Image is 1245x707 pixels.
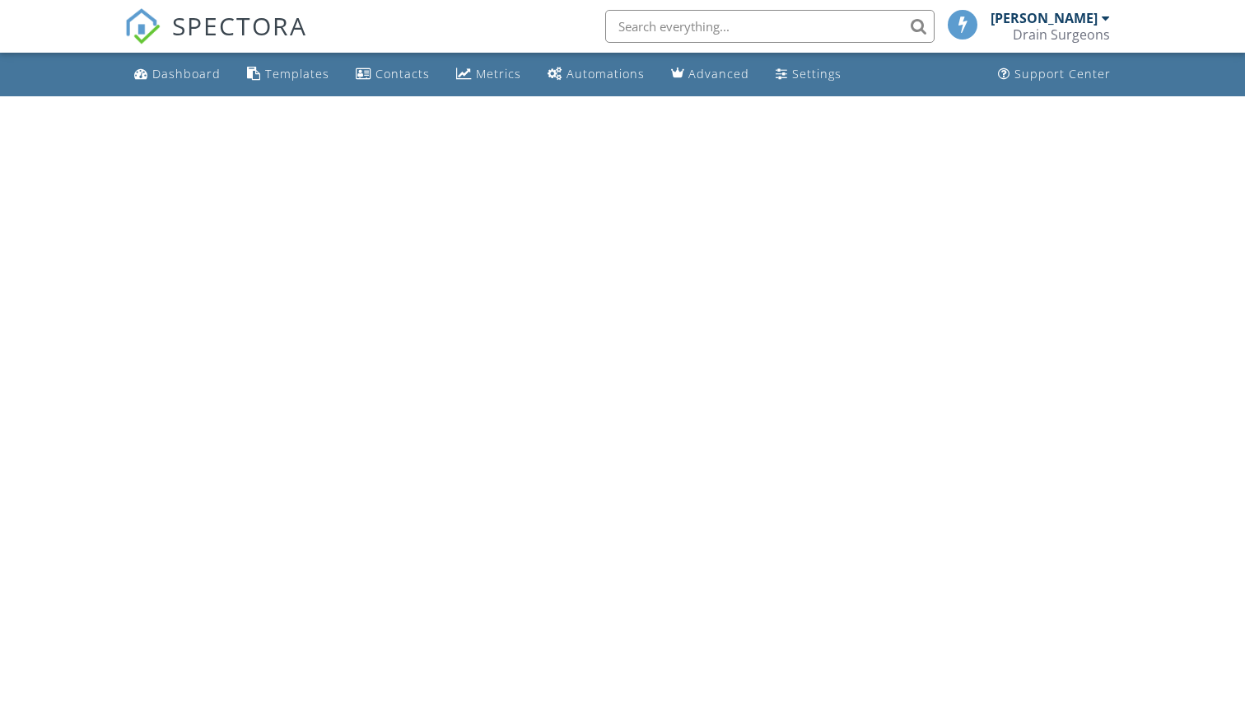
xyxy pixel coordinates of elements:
[124,22,307,57] a: SPECTORA
[1014,66,1111,81] div: Support Center
[128,59,227,90] a: Dashboard
[605,10,935,43] input: Search everything...
[688,66,749,81] div: Advanced
[375,66,430,81] div: Contacts
[769,59,848,90] a: Settings
[265,66,329,81] div: Templates
[567,66,645,81] div: Automations
[792,66,842,81] div: Settings
[172,8,307,43] span: SPECTORA
[664,59,756,90] a: Advanced
[1013,26,1110,43] div: Drain Surgeons
[991,59,1117,90] a: Support Center
[991,10,1098,26] div: [PERSON_NAME]
[240,59,336,90] a: Templates
[450,59,528,90] a: Metrics
[152,66,221,81] div: Dashboard
[476,66,521,81] div: Metrics
[349,59,436,90] a: Contacts
[124,8,161,44] img: The Best Home Inspection Software - Spectora
[541,59,651,90] a: Automations (Basic)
